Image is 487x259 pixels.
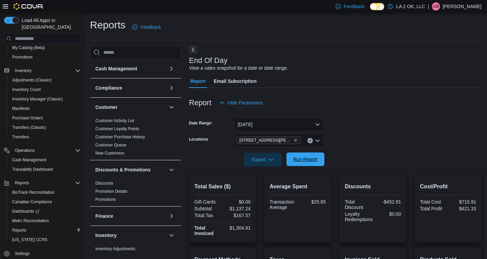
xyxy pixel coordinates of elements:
[12,106,29,111] span: Manifests
[293,156,318,163] span: Run Report
[224,213,251,218] div: $167.57
[9,123,49,132] a: Transfers (Classic)
[449,199,476,205] div: $715.91
[95,232,117,239] h3: Inventory
[420,199,447,205] div: Total Cost
[9,165,80,173] span: Traceabilty Dashboard
[7,104,83,113] button: Manifests
[12,45,45,50] span: My Catalog (Beta)
[1,66,83,75] button: Inventory
[12,237,47,242] span: [US_STATE] CCRS
[95,189,127,194] a: Promotion Details
[270,199,296,210] div: Transaction Average
[7,43,83,52] button: My Catalog (Beta)
[12,146,80,155] span: Operations
[194,225,214,236] strong: Total Invoiced
[9,226,80,234] span: Reports
[9,53,36,61] a: Promotions
[7,188,83,197] button: BioTrack Reconciliation
[244,153,282,166] button: Export
[12,250,32,258] a: Settings
[9,53,80,61] span: Promotions
[167,84,176,92] button: Compliance
[9,133,80,141] span: Transfers
[189,120,213,126] label: Date Range
[194,199,221,205] div: Gift Cards
[95,166,166,173] button: Discounts & Promotions
[7,132,83,142] button: Transfers
[1,249,83,258] button: Settings
[95,166,150,173] h3: Discounts & Promotions
[224,199,251,205] div: $0.00
[9,114,46,122] a: Purchase Orders
[9,104,80,113] span: Manifests
[9,44,48,52] a: My Catalog (Beta)
[396,2,425,10] p: LA 2 OK, LLC
[189,137,208,142] label: Locations
[12,54,33,60] span: Promotions
[12,134,29,140] span: Transfers
[345,211,373,222] div: Loyalty Redemptions
[7,216,83,226] button: Metrc Reconciliation
[95,85,166,91] button: Compliance
[12,179,80,187] span: Reports
[7,113,83,123] button: Purchase Orders
[9,207,80,215] span: Dashboards
[9,95,66,103] a: Inventory Manager (Classic)
[95,85,122,91] h3: Compliance
[12,77,51,83] span: Adjustments (Classic)
[449,206,476,211] div: $421.33
[95,213,166,219] button: Finance
[428,2,429,10] p: |
[286,152,324,166] button: Run Report
[9,188,57,196] a: BioTrack Reconciliation
[443,2,482,10] p: [PERSON_NAME]
[130,20,164,34] a: Feedback
[194,183,251,191] h2: Total Sales ($)
[95,151,124,156] a: New Customers
[9,207,42,215] a: Dashboards
[9,114,80,122] span: Purchase Orders
[19,17,80,30] span: Load All Apps in [GEOGRAPHIC_DATA]
[7,235,83,244] button: [US_STATE] CCRS
[194,213,221,218] div: Total Tax
[248,153,278,166] span: Export
[7,123,83,132] button: Transfers (Classic)
[95,118,134,123] span: Customer Activity List
[95,104,166,111] button: Customer
[9,198,55,206] a: Canadian Compliance
[95,65,166,72] button: Cash Management
[9,156,80,164] span: Cash Management
[95,118,134,123] a: Customer Activity List
[95,142,126,148] span: Customer Queue
[95,181,113,186] a: Discounts
[95,246,135,251] a: Inventory Adjustments
[12,228,26,233] span: Reports
[95,143,126,147] a: Customer Queue
[167,212,176,220] button: Finance
[12,157,46,163] span: Cash Management
[12,190,54,195] span: BioTrack Reconciliation
[374,199,401,205] div: -$452.91
[140,24,161,30] span: Feedback
[15,251,29,256] span: Settings
[167,166,176,174] button: Discounts & Promotions
[15,68,31,73] span: Inventory
[7,52,83,62] button: Promotions
[12,67,80,75] span: Inventory
[95,213,113,219] h3: Finance
[228,99,263,106] span: Hide Parameters
[194,206,221,211] div: Subtotal
[9,123,80,132] span: Transfers (Classic)
[9,156,49,164] a: Cash Management
[433,2,439,10] span: LM
[167,65,176,73] button: Cash Management
[95,65,137,72] h3: Cash Management
[7,197,83,207] button: Canadian Compliance
[345,183,401,191] h2: Discounts
[9,217,80,225] span: Metrc Reconciliation
[344,3,364,10] span: Feedback
[7,155,83,165] button: Cash Management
